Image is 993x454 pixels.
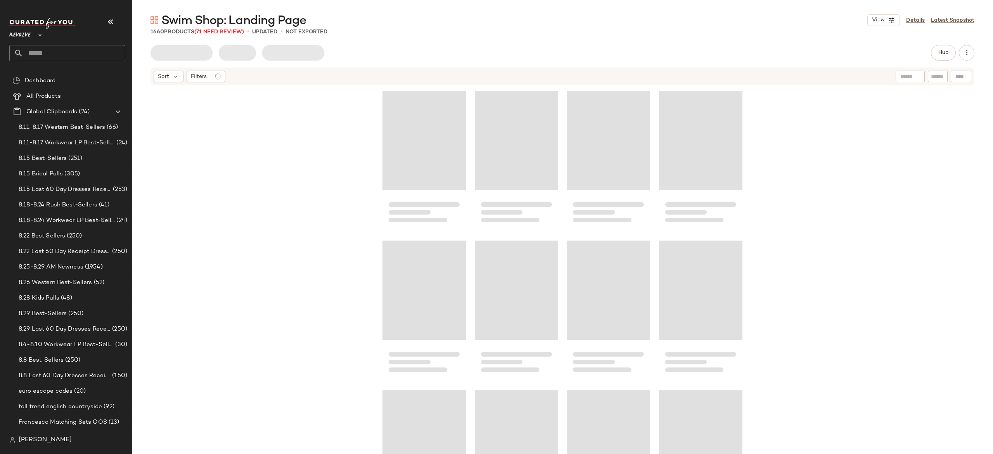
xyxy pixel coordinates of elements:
[19,309,67,318] span: 8.29 Best-Sellers
[382,237,466,381] div: Loading...
[19,139,115,147] span: 8.11-8.17 Workwear LP Best-Sellers
[19,418,107,427] span: Francesca Matching Sets OOS
[872,17,885,23] span: View
[111,325,127,334] span: (250)
[906,16,925,24] a: Details
[19,435,72,445] span: [PERSON_NAME]
[19,216,115,225] span: 8.18-8.24 Workwear LP Best-Sellers
[938,50,949,56] span: Hub
[9,437,16,443] img: svg%3e
[65,232,82,241] span: (250)
[59,294,72,303] span: (48)
[97,201,110,210] span: (41)
[25,76,55,85] span: Dashboard
[111,185,127,194] span: (253)
[19,278,92,287] span: 8.26 Western Best-Sellers
[19,402,102,411] span: fall trend english countryside
[931,16,974,24] a: Latest Snapshot
[114,340,127,349] span: (30)
[280,27,282,36] span: •
[67,154,82,163] span: (251)
[111,371,127,380] span: (150)
[252,28,277,36] p: updated
[105,123,118,132] span: (66)
[63,170,80,178] span: (305)
[92,278,105,287] span: (52)
[111,247,127,256] span: (250)
[19,201,97,210] span: 8.18-8.24 Rush Best-Sellers
[475,88,558,231] div: Loading...
[151,16,158,24] img: svg%3e
[83,263,103,272] span: (1954)
[19,170,63,178] span: 8.15 Bridal Pulls
[151,28,244,36] div: Products
[107,418,119,427] span: (13)
[161,13,306,29] span: Swim Shop: Landing Page
[19,123,105,132] span: 8.11-8.17 Western Best-Sellers
[19,154,67,163] span: 8.15 Best-Sellers
[19,356,64,365] span: 8.8 Best-Sellers
[867,14,900,26] button: View
[475,237,558,381] div: Loading...
[115,139,127,147] span: (24)
[285,28,327,36] p: Not Exported
[659,237,742,381] div: Loading...
[26,92,61,101] span: All Products
[19,247,111,256] span: 8.22 Last 60 Day Receipt Dresses
[567,237,650,381] div: Loading...
[73,387,86,396] span: (20)
[19,387,73,396] span: euro escape codes
[158,73,169,81] span: Sort
[9,26,31,40] span: Revolve
[19,185,111,194] span: 8.15 Last 60 Day Dresses Receipt
[19,263,83,272] span: 8.25-8.29 AM Newness
[19,294,59,303] span: 8.28 Kids Pulls
[19,340,114,349] span: 8.4-8.10 Workwear LP Best-Sellers
[659,88,742,231] div: Loading...
[247,27,249,36] span: •
[115,216,127,225] span: (24)
[191,73,207,81] span: Filters
[931,45,956,61] button: Hub
[567,88,650,231] div: Loading...
[19,325,111,334] span: 8.29 Last 60 Day Dresses Receipts
[194,29,244,35] span: (71 Need Review)
[67,309,83,318] span: (250)
[77,107,90,116] span: (24)
[12,77,20,85] img: svg%3e
[151,29,164,35] span: 1660
[26,107,77,116] span: Global Clipboards
[19,371,111,380] span: 8.8 Last 60 Day Dresses Receipts Best-Sellers
[64,356,80,365] span: (250)
[382,88,466,231] div: Loading...
[9,18,75,29] img: cfy_white_logo.C9jOOHJF.svg
[102,402,114,411] span: (92)
[19,232,65,241] span: 8.22 Best Sellers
